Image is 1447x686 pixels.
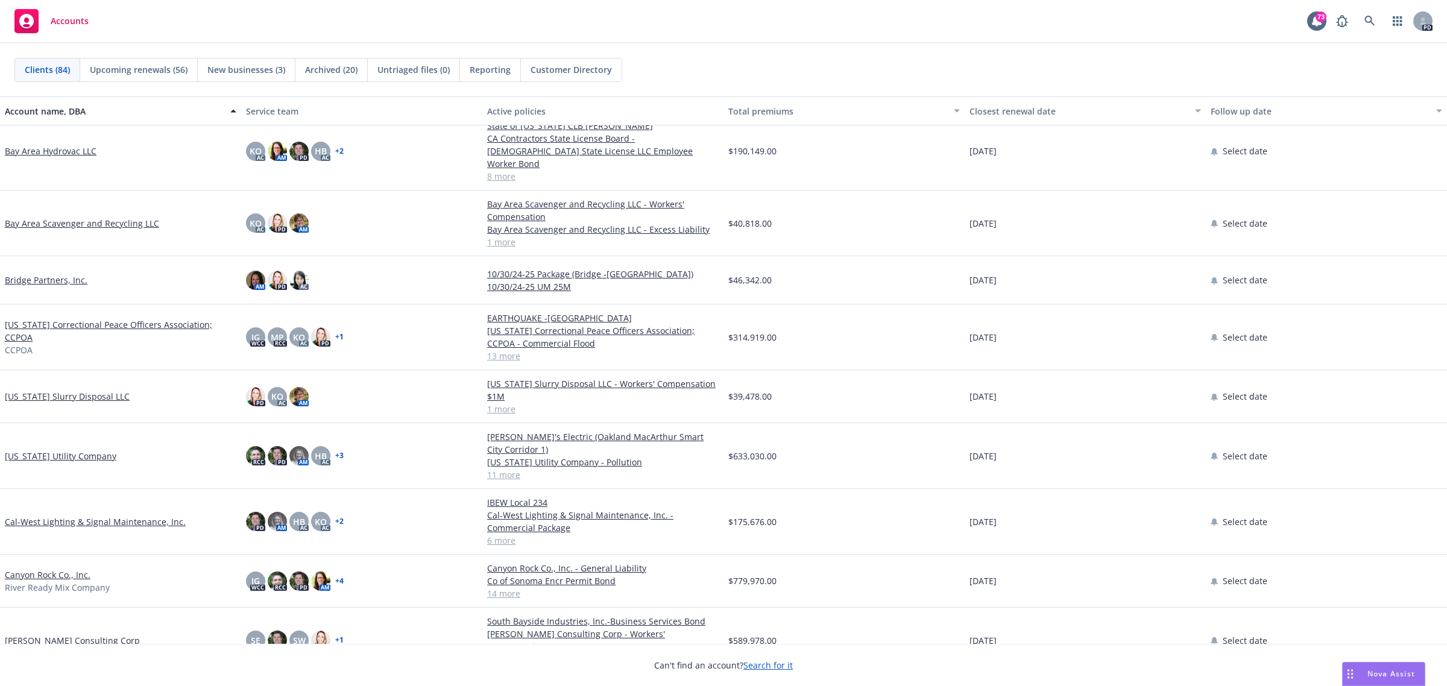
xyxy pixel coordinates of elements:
[728,331,777,344] span: $314,919.00
[1342,662,1425,686] button: Nova Assist
[5,274,87,286] a: Bridge Partners, Inc.
[487,496,719,509] a: IBEW Local 234
[293,515,305,528] span: HB
[1223,274,1267,286] span: Select date
[487,223,719,236] a: Bay Area Scavenger and Recycling LLC - Excess Liability
[470,63,511,76] span: Reporting
[969,331,997,344] span: [DATE]
[5,390,130,403] a: [US_STATE] Slurry Disposal LLC
[487,574,719,587] a: Co of Sonoma Encr Permit Bond
[1223,390,1267,403] span: Select date
[728,105,947,118] div: Total premiums
[969,145,997,157] span: [DATE]
[10,4,93,38] a: Accounts
[723,96,965,125] button: Total premiums
[728,574,777,587] span: $779,970.00
[5,568,90,581] a: Canyon Rock Co., Inc.
[293,634,306,647] span: SW
[246,105,478,118] div: Service team
[487,628,719,653] a: [PERSON_NAME] Consulting Corp - Workers' Compensation
[969,390,997,403] span: [DATE]
[251,331,260,344] span: JG
[241,96,482,125] button: Service team
[315,450,327,462] span: HB
[728,390,772,403] span: $39,478.00
[969,515,997,528] span: [DATE]
[654,659,793,672] span: Can't find an account?
[487,562,719,574] a: Canyon Rock Co., Inc. - General Liability
[728,217,772,230] span: $40,818.00
[487,403,719,415] a: 1 more
[743,659,793,671] a: Search for it
[969,217,997,230] span: [DATE]
[487,268,719,280] a: 10/30/24-25 Package (Bridge -[GEOGRAPHIC_DATA])
[1386,9,1410,33] a: Switch app
[482,96,723,125] button: Active policies
[5,634,140,647] a: [PERSON_NAME] Consulting Corp
[969,450,997,462] span: [DATE]
[487,534,719,547] a: 6 more
[250,145,262,157] span: KO
[335,518,344,525] a: + 2
[487,390,719,403] a: $1M
[487,509,719,534] a: Cal-West Lighting & Signal Maintenance, Inc. - Commercial Package
[487,324,719,350] a: [US_STATE] Correctional Peace Officers Association; CCPOA - Commercial Flood
[293,331,305,344] span: KO
[335,452,344,459] a: + 3
[1223,634,1267,647] span: Select date
[335,148,344,155] a: + 2
[1223,515,1267,528] span: Select date
[315,515,327,528] span: KO
[1223,217,1267,230] span: Select date
[487,119,719,132] a: State of [US_STATE] CLB [PERSON_NAME]
[1367,669,1415,679] span: Nova Assist
[1343,662,1358,685] div: Drag to move
[289,213,309,233] img: photo
[268,571,287,591] img: photo
[969,574,997,587] span: [DATE]
[969,274,997,286] span: [DATE]
[487,312,719,324] a: EARTHQUAKE -[GEOGRAPHIC_DATA]
[335,637,344,644] a: + 1
[1330,9,1354,33] a: Report a Bug
[969,105,1188,118] div: Closest renewal date
[5,318,236,344] a: [US_STATE] Correctional Peace Officers Association; CCPOA
[969,634,997,647] span: [DATE]
[315,145,327,157] span: HB
[268,512,287,531] img: photo
[25,63,70,76] span: Clients (84)
[305,63,358,76] span: Archived (20)
[250,217,262,230] span: KO
[5,581,110,594] span: River Ready Mix Company
[5,145,96,157] a: Bay Area Hydrovac LLC
[5,217,159,230] a: Bay Area Scavenger and Recycling LLC
[487,377,719,390] a: [US_STATE] Slurry Disposal LLC - Workers' Compensation
[487,132,719,170] a: CA Contractors State License Board - [DEMOGRAPHIC_DATA] State License LLC Employee Worker Bond
[728,515,777,528] span: $175,676.00
[311,631,330,650] img: photo
[289,571,309,591] img: photo
[289,271,309,290] img: photo
[311,571,330,591] img: photo
[728,634,777,647] span: $589,978.00
[268,446,287,465] img: photo
[487,615,719,628] a: South Bayside Industries, Inc.-Business Services Bond
[487,236,719,248] a: 1 more
[1223,331,1267,344] span: Select date
[1206,96,1447,125] button: Follow up date
[1223,145,1267,157] span: Select date
[289,446,309,465] img: photo
[1211,105,1429,118] div: Follow up date
[377,63,450,76] span: Untriaged files (0)
[5,450,116,462] a: [US_STATE] Utility Company
[531,63,612,76] span: Customer Directory
[271,390,283,403] span: KO
[487,430,719,456] a: [PERSON_NAME]'s Electric (Oakland MacArthur Smart City Corridor 1)
[965,96,1206,125] button: Closest renewal date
